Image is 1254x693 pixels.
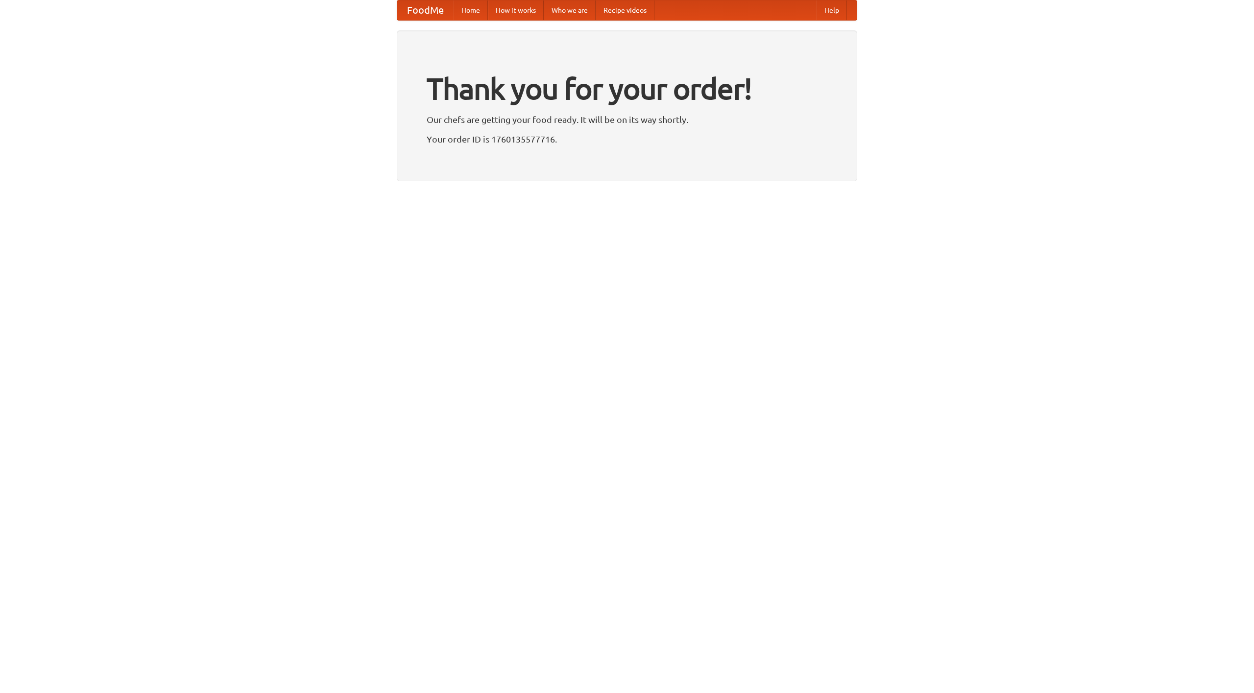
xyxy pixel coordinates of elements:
a: Recipe videos [596,0,654,20]
a: How it works [488,0,544,20]
a: Who we are [544,0,596,20]
a: Help [817,0,847,20]
p: Your order ID is 1760135577716. [427,132,827,146]
a: FoodMe [397,0,454,20]
h1: Thank you for your order! [427,65,827,112]
a: Home [454,0,488,20]
p: Our chefs are getting your food ready. It will be on its way shortly. [427,112,827,127]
